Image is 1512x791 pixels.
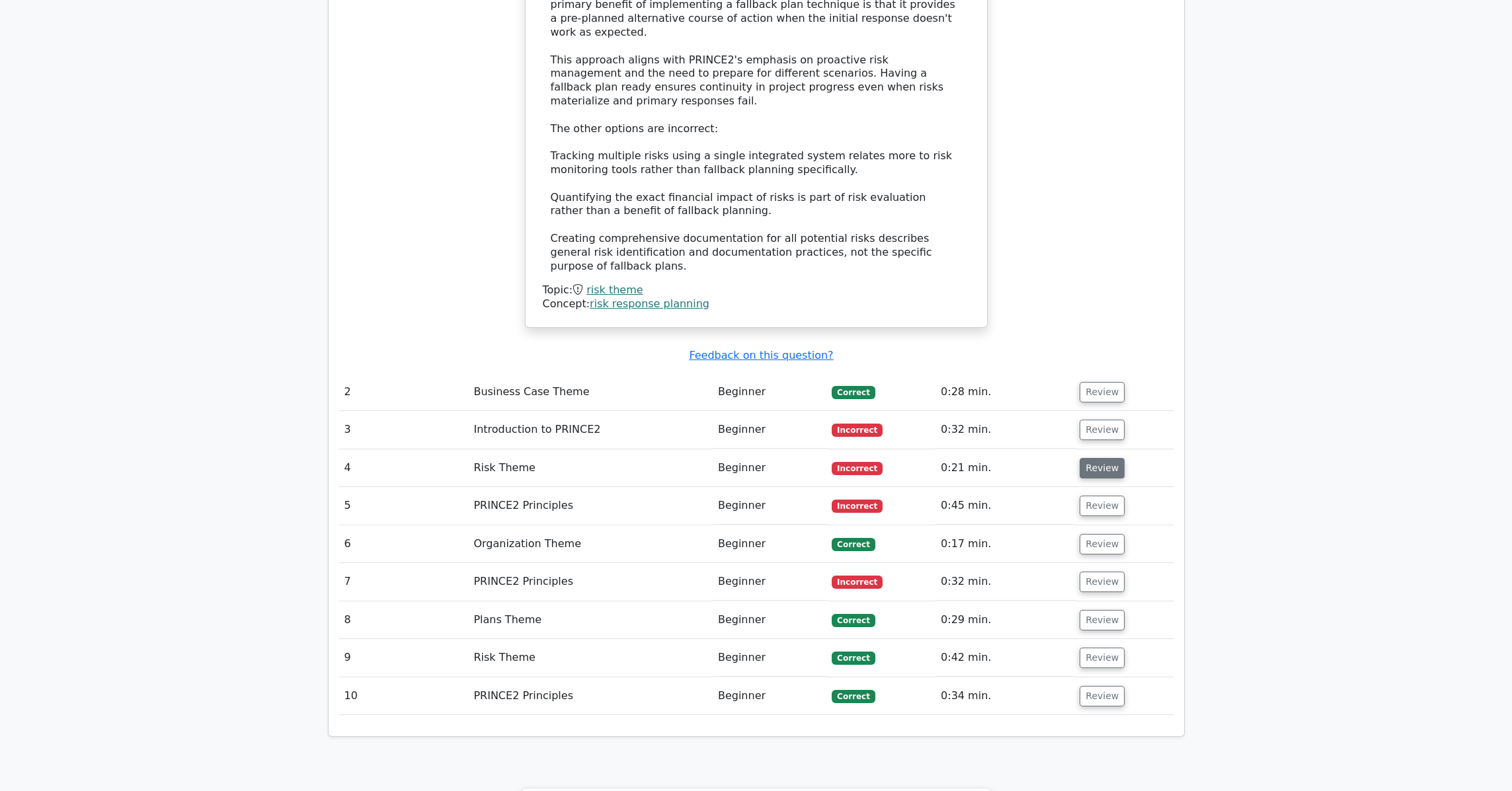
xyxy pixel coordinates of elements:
span: Correct [832,652,875,665]
td: 4 [339,449,469,487]
button: Review [1080,648,1125,668]
td: 0:32 min. [935,563,1074,601]
td: Beginner [713,563,826,601]
div: Concept: [543,297,970,311]
td: Organization Theme [468,525,713,563]
td: Risk Theme [468,449,713,487]
td: PRINCE2 Principles [468,677,713,715]
span: Correct [832,690,875,703]
div: Topic: [543,283,970,297]
td: 0:42 min. [935,639,1074,677]
button: Review [1080,496,1125,516]
td: Beginner [713,487,826,525]
td: 6 [339,525,469,563]
td: Beginner [713,411,826,449]
td: 0:28 min. [935,373,1074,411]
td: 0:17 min. [935,525,1074,563]
td: Beginner [713,601,826,639]
a: risk response planning [590,297,709,310]
span: Incorrect [832,576,883,589]
button: Review [1080,382,1125,402]
button: Review [1080,534,1125,554]
span: Correct [832,614,875,627]
td: Beginner [713,449,826,487]
td: 0:29 min. [935,601,1074,639]
td: Business Case Theme [468,373,713,411]
a: risk theme [586,283,643,296]
td: 9 [339,639,469,677]
button: Review [1080,610,1125,630]
td: 0:45 min. [935,487,1074,525]
button: Review [1080,686,1125,706]
td: 2 [339,373,469,411]
span: Correct [832,386,875,399]
td: Beginner [713,677,826,715]
td: 3 [339,411,469,449]
td: 10 [339,677,469,715]
td: Beginner [713,525,826,563]
td: 0:21 min. [935,449,1074,487]
td: PRINCE2 Principles [468,487,713,525]
td: Risk Theme [468,639,713,677]
td: 7 [339,563,469,601]
td: Beginner [713,373,826,411]
span: Incorrect [832,424,883,437]
td: 8 [339,601,469,639]
td: Plans Theme [468,601,713,639]
span: Incorrect [832,462,883,475]
a: Feedback on this question? [689,349,833,361]
button: Review [1080,572,1125,592]
td: 0:34 min. [935,677,1074,715]
td: Beginner [713,639,826,677]
button: Review [1080,458,1125,478]
button: Review [1080,420,1125,440]
span: Correct [832,538,875,551]
span: Incorrect [832,500,883,513]
td: 5 [339,487,469,525]
td: Introduction to PRINCE2 [468,411,713,449]
td: PRINCE2 Principles [468,563,713,601]
td: 0:32 min. [935,411,1074,449]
